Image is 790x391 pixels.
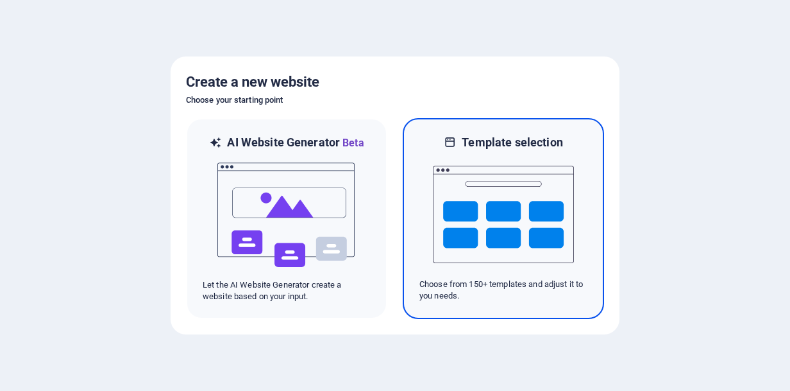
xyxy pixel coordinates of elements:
[216,151,357,279] img: ai
[203,279,371,302] p: Let the AI Website Generator create a website based on your input.
[403,118,604,319] div: Template selectionChoose from 150+ templates and adjust it to you needs.
[227,135,364,151] h6: AI Website Generator
[186,72,604,92] h5: Create a new website
[186,118,387,319] div: AI Website GeneratorBetaaiLet the AI Website Generator create a website based on your input.
[186,92,604,108] h6: Choose your starting point
[462,135,562,150] h6: Template selection
[419,279,587,302] p: Choose from 150+ templates and adjust it to you needs.
[340,137,364,149] span: Beta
